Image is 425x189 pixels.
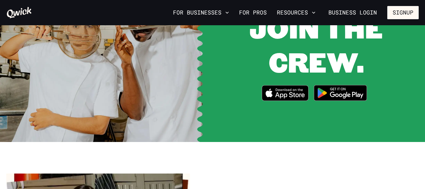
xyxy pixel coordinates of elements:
button: Signup [387,6,419,19]
img: Get it on Google Play [310,81,371,105]
a: Download on the App Store [262,85,309,103]
a: For Pros [237,7,269,18]
button: Resources [274,7,318,18]
a: Business Login [323,6,382,19]
span: JOIN THE CREW. [249,9,383,80]
button: For Businesses [171,7,232,18]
